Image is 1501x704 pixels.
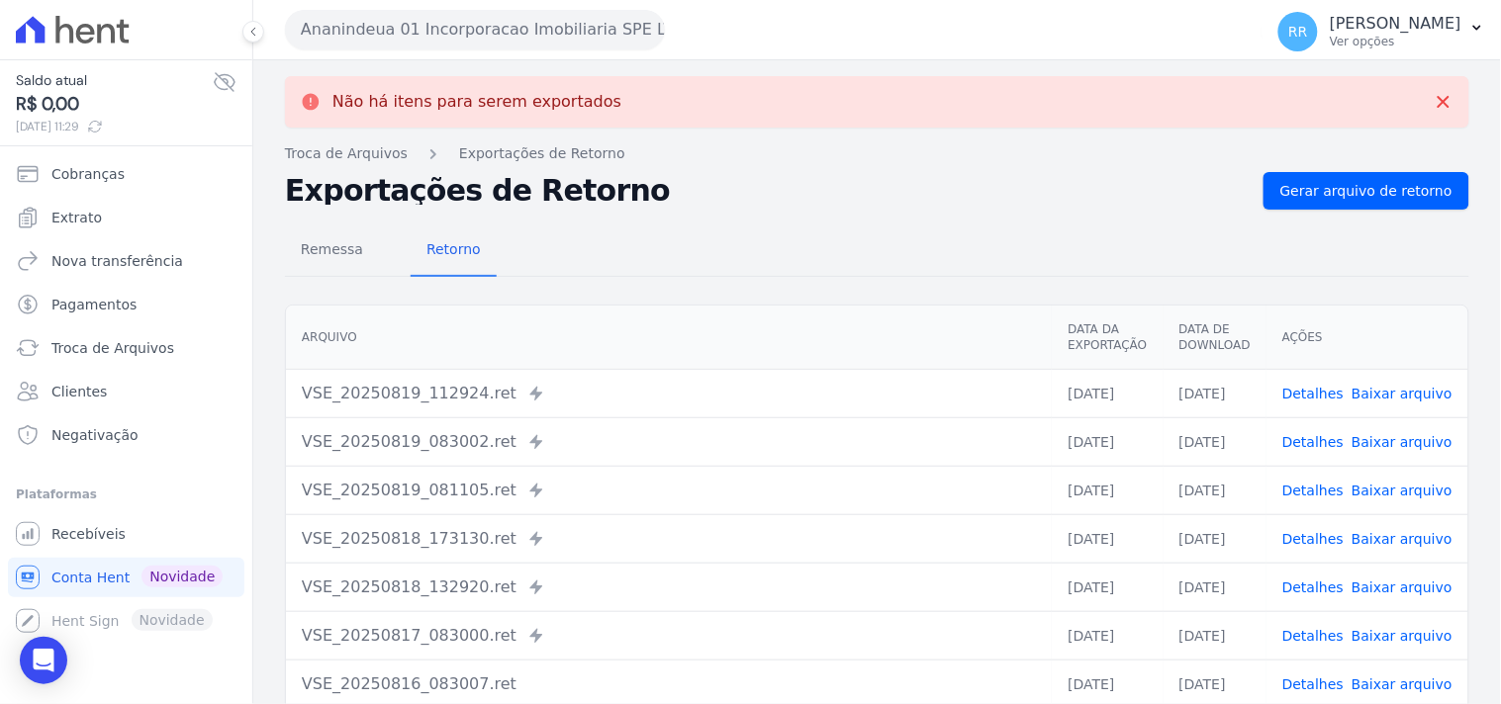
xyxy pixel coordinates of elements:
[1352,483,1453,498] a: Baixar arquivo
[1282,579,1344,595] a: Detalhes
[51,382,107,401] span: Clientes
[8,285,244,324] a: Pagamentos
[286,306,1052,370] th: Arquivo
[51,338,174,358] span: Troca de Arquivos
[1052,369,1163,417] td: [DATE]
[1052,417,1163,466] td: [DATE]
[51,251,183,271] span: Nova transferência
[51,568,130,587] span: Conta Hent
[302,624,1036,648] div: VSE_20250817_083000.ret
[1352,628,1453,644] a: Baixar arquivo
[285,143,1469,164] nav: Breadcrumb
[1282,676,1344,692] a: Detalhes
[51,164,125,184] span: Cobranças
[8,558,244,597] a: Conta Hent Novidade
[51,524,126,544] span: Recebíveis
[8,241,244,281] a: Nova transferência
[8,154,244,194] a: Cobranças
[1282,531,1344,547] a: Detalhes
[1282,483,1344,498] a: Detalhes
[1164,417,1266,466] td: [DATE]
[411,225,497,277] a: Retorno
[1352,434,1453,450] a: Baixar arquivo
[302,382,1036,405] div: VSE_20250819_112924.ret
[1330,14,1461,34] p: [PERSON_NAME]
[16,118,213,135] span: [DATE] 11:29
[285,225,379,277] a: Remessa
[1263,4,1501,59] button: RR [PERSON_NAME] Ver opções
[332,92,621,112] p: Não há itens para serem exportados
[1352,676,1453,692] a: Baixar arquivo
[8,372,244,411] a: Clientes
[1052,611,1163,660] td: [DATE]
[16,91,213,118] span: R$ 0,00
[1052,466,1163,514] td: [DATE]
[1352,386,1453,401] a: Baixar arquivo
[1352,579,1453,595] a: Baixar arquivo
[415,229,493,269] span: Retorno
[1052,306,1163,370] th: Data da Exportação
[302,672,1036,696] div: VSE_20250816_083007.ret
[302,527,1036,551] div: VSE_20250818_173130.ret
[285,143,408,164] a: Troca de Arquivos
[289,229,375,269] span: Remessa
[16,154,236,641] nav: Sidebar
[302,575,1036,599] div: VSE_20250818_132920.ret
[51,295,137,314] span: Pagamentos
[1288,25,1307,39] span: RR
[1164,369,1266,417] td: [DATE]
[51,425,139,445] span: Negativação
[1164,306,1266,370] th: Data de Download
[1164,563,1266,611] td: [DATE]
[285,10,665,49] button: Ananindeua 01 Incorporacao Imobiliaria SPE LTDA
[1164,466,1266,514] td: [DATE]
[8,415,244,455] a: Negativação
[20,637,67,684] div: Open Intercom Messenger
[302,430,1036,454] div: VSE_20250819_083002.ret
[51,208,102,227] span: Extrato
[459,143,625,164] a: Exportações de Retorno
[1280,181,1453,201] span: Gerar arquivo de retorno
[8,328,244,368] a: Troca de Arquivos
[16,483,236,506] div: Plataformas
[302,479,1036,502] div: VSE_20250819_081105.ret
[1330,34,1461,49] p: Ver opções
[1282,434,1344,450] a: Detalhes
[1164,514,1266,563] td: [DATE]
[1282,628,1344,644] a: Detalhes
[1264,172,1469,210] a: Gerar arquivo de retorno
[1052,514,1163,563] td: [DATE]
[8,514,244,554] a: Recebíveis
[1282,386,1344,401] a: Detalhes
[1052,563,1163,611] td: [DATE]
[1352,531,1453,547] a: Baixar arquivo
[1266,306,1468,370] th: Ações
[1164,611,1266,660] td: [DATE]
[141,566,223,587] span: Novidade
[16,70,213,91] span: Saldo atual
[8,198,244,237] a: Extrato
[285,177,1248,205] h2: Exportações de Retorno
